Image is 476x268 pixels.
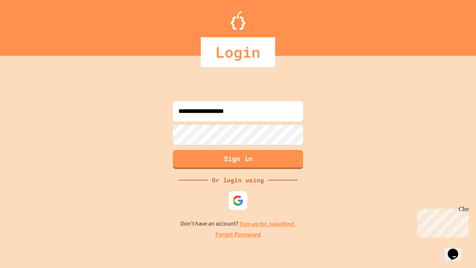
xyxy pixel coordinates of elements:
button: Sign in [173,150,303,169]
a: Sign up for JuiceMind. [239,220,296,228]
img: google-icon.svg [232,195,244,206]
iframe: chat widget [445,238,469,261]
div: Or login using [208,176,268,185]
iframe: chat widget [414,206,469,237]
div: Chat with us now!Close [3,3,51,47]
a: Forgot Password [215,230,261,239]
p: Don't have an account? [180,219,296,229]
div: Login [201,37,275,67]
img: Logo.svg [231,11,245,30]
